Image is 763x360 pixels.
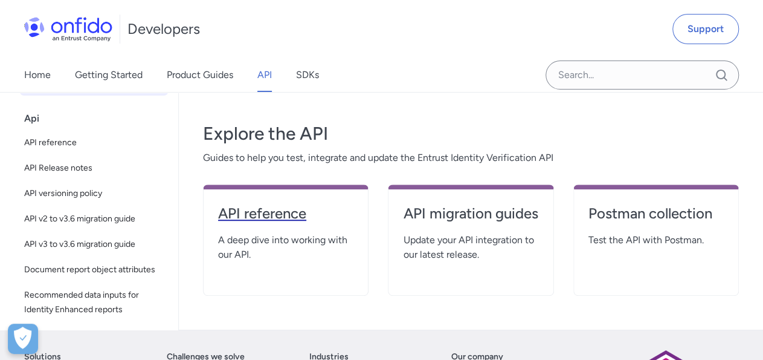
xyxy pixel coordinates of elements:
a: Home [24,58,51,92]
button: Open Preferences [8,324,38,354]
a: API migration guides [403,204,538,233]
h3: Explore the API [203,122,739,146]
span: Guides to help you test, integrate and update the Entrust Identity Verification API [203,151,739,165]
a: Document report object attributes [19,258,169,282]
span: Manual webhook signature verification [24,328,164,357]
span: Test the API with Postman. [588,233,724,247]
span: API v3 to v3.6 migration guide [24,237,164,252]
span: Update your API integration to our latest release. [403,233,538,262]
a: Postman collection [588,204,724,233]
a: API versioning policy [19,182,169,206]
a: Getting Started [75,58,143,92]
a: API v2 to v3.6 migration guide [19,207,169,231]
input: Onfido search input field [546,61,739,90]
span: API Release notes [24,161,164,175]
img: Onfido Logo [24,17,112,41]
div: Api [24,106,173,131]
a: Recommended data inputs for Identity Enhanced reports [19,283,169,322]
a: Product Guides [167,58,233,92]
span: API reference [24,136,164,150]
a: API v3 to v3.6 migration guide [19,232,169,257]
h1: Developers [127,19,200,39]
h4: API reference [218,204,353,223]
a: API reference [19,131,169,155]
a: API reference [218,204,353,233]
span: API v2 to v3.6 migration guide [24,212,164,226]
a: API [257,58,272,92]
span: API versioning policy [24,186,164,201]
a: API Release notes [19,156,169,180]
a: Support [672,14,739,44]
span: Document report object attributes [24,263,164,277]
h4: API migration guides [403,204,538,223]
span: A deep dive into working with our API. [218,233,353,262]
div: Cookie Preferences [8,324,38,354]
span: Recommended data inputs for Identity Enhanced reports [24,288,164,317]
a: SDKs [296,58,319,92]
h4: Postman collection [588,204,724,223]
